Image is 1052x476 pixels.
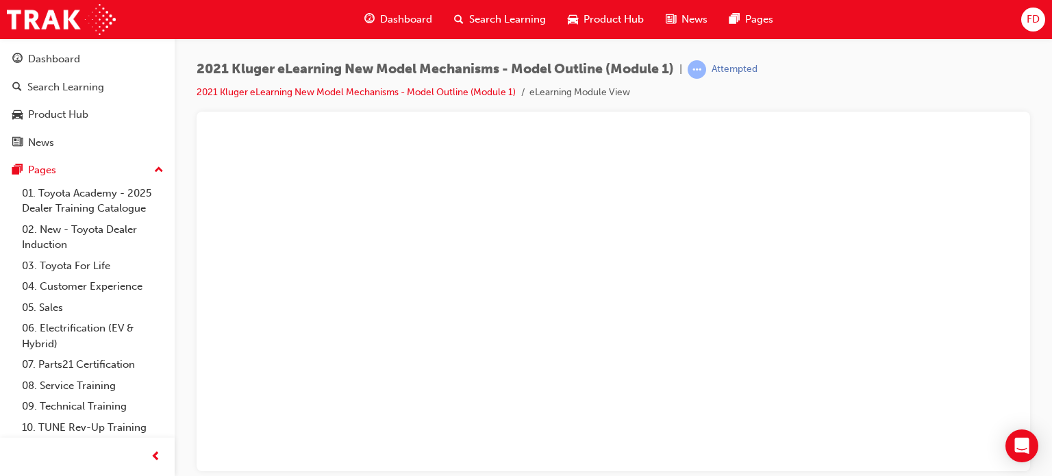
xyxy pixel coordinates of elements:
button: Pages [5,158,169,183]
span: news-icon [666,11,676,28]
div: Product Hub [28,107,88,123]
span: pages-icon [12,164,23,177]
a: 04. Customer Experience [16,276,169,297]
span: car-icon [568,11,578,28]
a: pages-iconPages [718,5,784,34]
button: FD [1021,8,1045,32]
a: 10. TUNE Rev-Up Training [16,417,169,438]
span: 2021 Kluger eLearning New Model Mechanisms - Model Outline (Module 1) [197,62,674,77]
a: 09. Technical Training [16,396,169,417]
span: Pages [745,12,773,27]
a: 02. New - Toyota Dealer Induction [16,219,169,255]
a: 07. Parts21 Certification [16,354,169,375]
span: Dashboard [380,12,432,27]
span: | [679,62,682,77]
a: search-iconSearch Learning [443,5,557,34]
span: Product Hub [584,12,644,27]
div: Pages [28,162,56,178]
a: Product Hub [5,102,169,127]
div: Open Intercom Messenger [1005,429,1038,462]
div: Attempted [712,63,757,76]
a: 08. Service Training [16,375,169,397]
span: News [681,12,707,27]
a: guage-iconDashboard [353,5,443,34]
div: Search Learning [27,79,104,95]
span: prev-icon [151,449,161,466]
span: FD [1027,12,1040,27]
button: DashboardSearch LearningProduct HubNews [5,44,169,158]
a: car-iconProduct Hub [557,5,655,34]
a: 03. Toyota For Life [16,255,169,277]
span: guage-icon [12,53,23,66]
span: car-icon [12,109,23,121]
span: search-icon [454,11,464,28]
span: guage-icon [364,11,375,28]
span: up-icon [154,162,164,179]
span: search-icon [12,82,22,94]
span: Search Learning [469,12,546,27]
span: learningRecordVerb_ATTEMPT-icon [688,60,706,79]
img: Trak [7,4,116,35]
div: Dashboard [28,51,80,67]
a: news-iconNews [655,5,718,34]
a: 06. Electrification (EV & Hybrid) [16,318,169,354]
a: 01. Toyota Academy - 2025 Dealer Training Catalogue [16,183,169,219]
a: 2021 Kluger eLearning New Model Mechanisms - Model Outline (Module 1) [197,86,516,98]
span: pages-icon [729,11,740,28]
a: Search Learning [5,75,169,100]
a: News [5,130,169,155]
span: news-icon [12,137,23,149]
a: 05. Sales [16,297,169,318]
a: Dashboard [5,47,169,72]
li: eLearning Module View [529,85,630,101]
div: News [28,135,54,151]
